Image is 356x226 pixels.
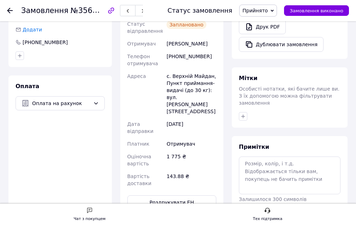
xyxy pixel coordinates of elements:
span: Дата відправки [127,121,153,134]
div: [DATE] [165,118,218,138]
span: Замовлення [21,6,68,15]
span: Примітки [239,143,269,150]
div: Чат з покупцем [74,215,105,222]
button: Дублювати замовлення [239,37,324,52]
span: Адреса [127,73,146,79]
div: Тех підтримка [253,215,283,222]
span: Оціночна вартість [127,154,151,166]
span: Телефон отримувача [127,54,158,66]
div: Заплановано [167,20,206,29]
span: Оплата [16,83,39,90]
div: [PERSON_NAME] [165,37,218,50]
div: Статус замовлення [168,7,233,14]
div: Отримувач [165,138,218,150]
a: Друк PDF [239,19,286,34]
button: Замовлення виконано [284,5,349,16]
span: №356641354 [71,6,121,15]
span: Платник [127,141,150,147]
span: Замовлення виконано [290,8,343,13]
span: Залишилося 300 символів [239,196,307,202]
div: 1 775 ₴ [165,150,218,170]
div: [PHONE_NUMBER] [165,50,218,70]
div: [PHONE_NUMBER] [22,39,68,46]
span: Оплата на рахунок [32,99,90,107]
span: Мітки [239,75,258,81]
span: Статус відправлення [127,21,163,34]
span: Особисті нотатки, які бачите лише ви. З їх допомогою можна фільтрувати замовлення [239,86,339,106]
button: Роздрукувати ЕН [127,195,217,209]
div: 143.88 ₴ [165,170,218,190]
div: Повернутися назад [7,7,13,14]
span: Прийнято [242,8,268,13]
div: с. Верхній Майдан, Пункт приймання-видачі (до 30 кг): вул. [PERSON_NAME][STREET_ADDRESS] [165,70,218,118]
span: Вартість доставки [127,173,151,186]
span: Додати [23,27,42,32]
span: Отримувач [127,41,156,47]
